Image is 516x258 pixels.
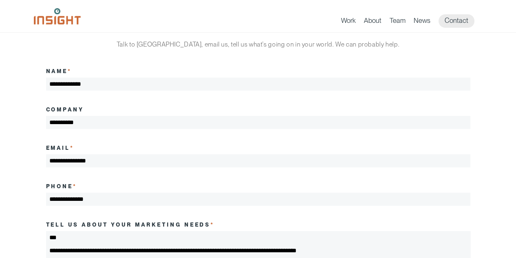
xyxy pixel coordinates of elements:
a: About [364,16,381,28]
label: Tell us about your marketing needs [46,221,215,228]
nav: primary navigation menu [341,14,483,28]
p: Talk to [GEOGRAPHIC_DATA], email us, tell us what’s going on in your world. We can probably help. [105,38,411,51]
a: Team [390,16,405,28]
label: Email [46,145,75,151]
label: Company [46,106,84,113]
label: Phone [46,183,78,189]
a: Work [341,16,356,28]
img: Insight Marketing Design [34,8,81,24]
label: Name [46,68,72,74]
a: Contact [438,14,474,28]
a: News [414,16,430,28]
